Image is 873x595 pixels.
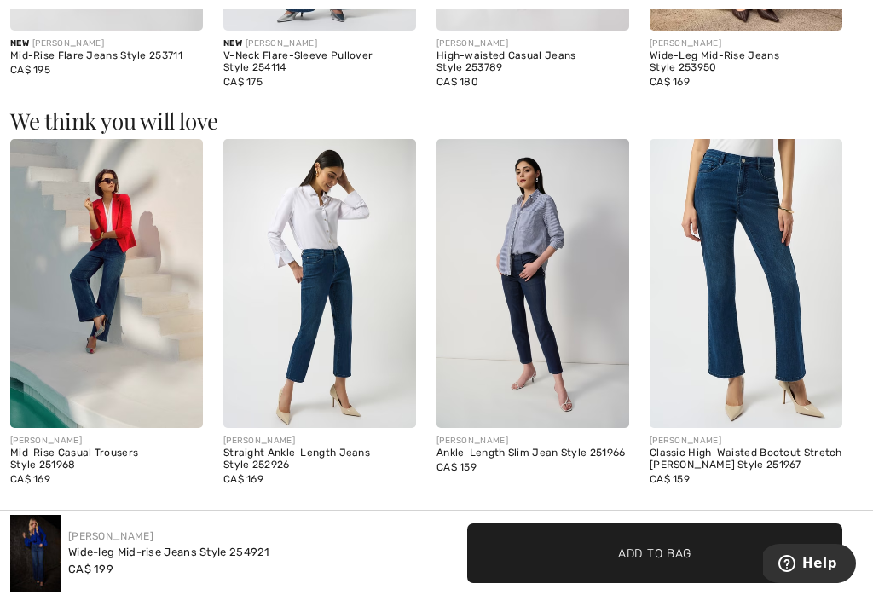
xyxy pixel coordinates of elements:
div: [PERSON_NAME] [10,38,203,50]
span: New [10,38,29,49]
h3: We think you will love [10,110,863,132]
div: Mid-Rise Casual Trousers Style 251968 [10,448,203,471]
div: Classic High-Waisted Bootcut Stretch [PERSON_NAME] Style 251967 [650,448,842,471]
img: Ankle-Length Slim Jean Style 251966 [436,139,629,428]
div: Wide-Leg Mid-Rise Jeans Style 253950 [650,50,842,74]
div: High-waisted Casual Jeans Style 253789 [436,50,629,74]
h3: Ratings & Reviews [10,507,863,529]
img: Straight Ankle-Length Jeans Style 252926 [223,139,416,428]
a: [PERSON_NAME] [68,530,153,542]
div: Wide-leg Mid-rise Jeans Style 254921 [68,544,270,561]
div: Straight Ankle-Length Jeans Style 252926 [223,448,416,471]
div: [PERSON_NAME] [650,435,842,448]
span: CA$ 180 [436,76,478,88]
img: Mid-Rise Casual Trousers Style 251968 [10,139,203,428]
span: New [223,38,242,49]
span: CA$ 169 [223,473,263,485]
iframe: Opens a widget where you can find more information [763,544,856,586]
button: Add to Bag [467,523,842,583]
span: CA$ 159 [650,473,690,485]
span: CA$ 199 [68,563,113,575]
span: CA$ 195 [10,64,50,76]
div: [PERSON_NAME] [223,435,416,448]
span: CA$ 159 [436,461,477,473]
div: Mid-Rise Flare Jeans Style 253711 [10,50,203,62]
img: Classic High-Waisted Bootcut Stretch Jean Style 251967 [650,139,842,428]
span: CA$ 169 [10,473,50,485]
div: [PERSON_NAME] [223,38,416,50]
div: Ankle-Length Slim Jean Style 251966 [436,448,629,459]
span: CA$ 169 [650,76,690,88]
div: [PERSON_NAME] [650,38,842,50]
div: [PERSON_NAME] [436,38,629,50]
div: [PERSON_NAME] [436,435,629,448]
div: [PERSON_NAME] [10,435,203,448]
span: CA$ 175 [223,76,263,88]
div: V-Neck Flare-Sleeve Pullover Style 254114 [223,50,416,74]
span: Add to Bag [618,544,691,562]
img: Wide-Leg Mid-Rise Jeans Style 254921 [10,515,61,592]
